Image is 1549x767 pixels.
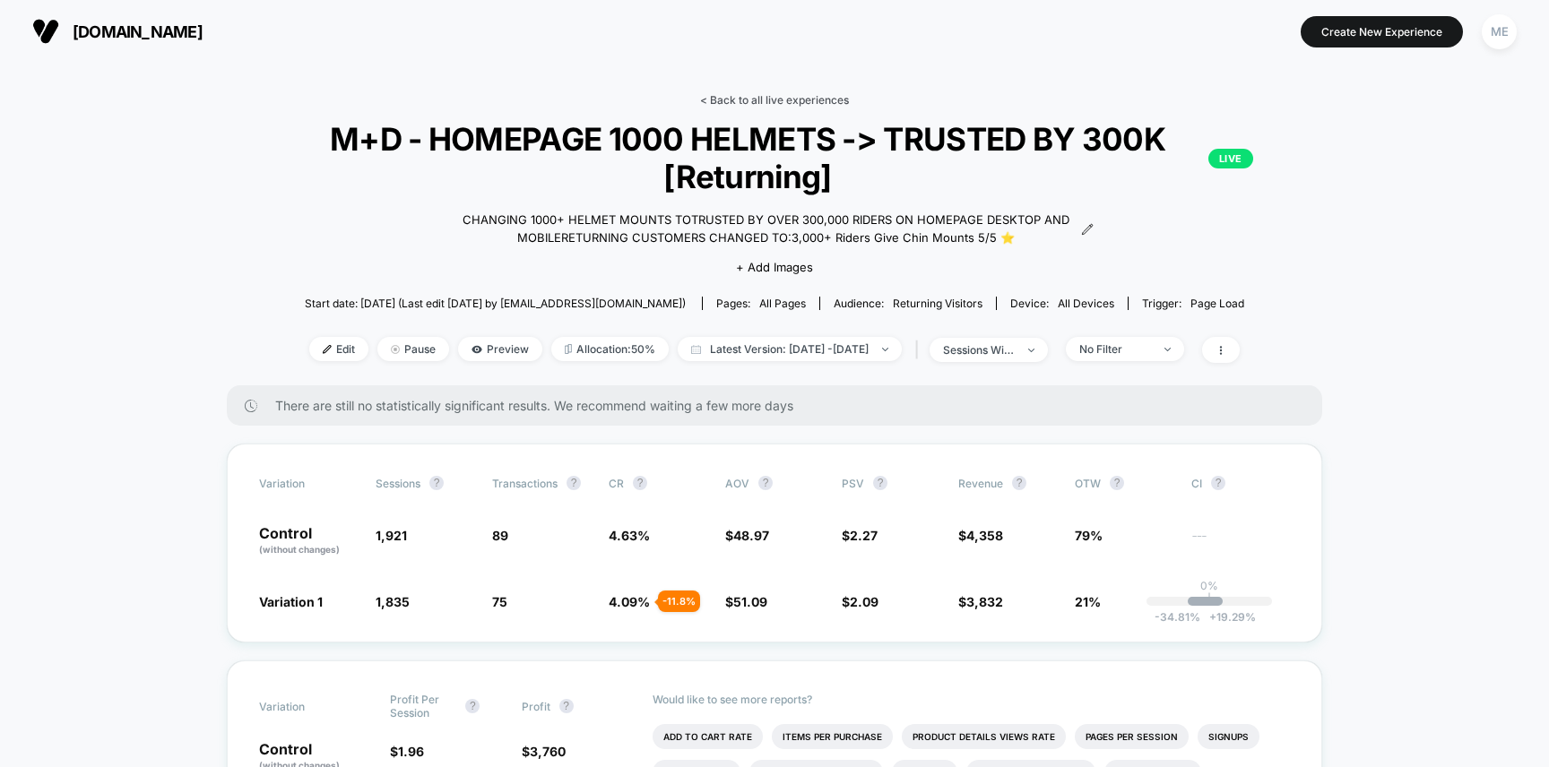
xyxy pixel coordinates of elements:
[455,211,1077,246] span: CHANGING 1000+ HELMET MOUNTS TOTRUSTED BY OVER 300,000 RIDERS ON HOMEPAGE DESKTOP AND MOBILERETUR...
[1207,592,1211,606] p: |
[653,693,1290,706] p: Would like to see more reports?
[943,343,1015,357] div: sessions with impression
[567,476,581,490] button: ?
[492,528,508,543] span: 89
[966,528,1003,543] span: 4,358
[259,526,358,556] p: Control
[733,528,769,543] span: 48.97
[377,337,449,361] span: Pause
[1482,14,1517,49] div: ME
[390,693,456,720] span: Profit Per Session
[1075,476,1173,490] span: OTW
[958,594,1003,609] span: $
[966,594,1003,609] span: 3,832
[725,594,767,609] span: $
[842,594,878,609] span: $
[678,337,902,361] span: Latest Version: [DATE] - [DATE]
[458,337,542,361] span: Preview
[1476,13,1522,50] button: ME
[911,337,930,363] span: |
[1198,724,1259,749] li: Signups
[391,345,400,354] img: end
[733,594,767,609] span: 51.09
[759,297,806,310] span: all pages
[609,528,650,543] span: 4.63 %
[1075,528,1103,543] span: 79%
[1012,476,1026,490] button: ?
[1200,610,1256,624] span: 19.29 %
[376,477,420,490] span: Sessions
[609,477,624,490] span: CR
[842,477,864,490] span: PSV
[1208,149,1253,168] p: LIVE
[551,337,669,361] span: Allocation: 50%
[1075,724,1189,749] li: Pages Per Session
[902,724,1066,749] li: Product Details Views Rate
[1142,297,1244,310] div: Trigger:
[691,345,701,354] img: calendar
[73,22,203,41] span: [DOMAIN_NAME]
[1211,476,1225,490] button: ?
[1058,297,1114,310] span: all devices
[850,528,878,543] span: 2.27
[609,594,650,609] span: 4.09 %
[259,693,358,720] span: Variation
[27,17,208,46] button: [DOMAIN_NAME]
[758,476,773,490] button: ?
[834,297,982,310] div: Audience:
[376,528,407,543] span: 1,921
[259,594,323,609] span: Variation 1
[700,93,849,107] a: < Back to all live experiences
[32,18,59,45] img: Visually logo
[259,476,358,490] span: Variation
[1028,349,1034,352] img: end
[398,744,424,759] span: 1.96
[1079,342,1151,356] div: No Filter
[772,724,893,749] li: Items Per Purchase
[429,476,444,490] button: ?
[996,297,1128,310] span: Device:
[725,477,749,490] span: AOV
[390,744,424,759] span: $
[1190,297,1244,310] span: Page Load
[296,120,1253,195] span: M+D - HOMEPAGE 1000 HELMETS -> TRUSTED BY 300K [Returning]
[873,476,887,490] button: ?
[1164,348,1171,351] img: end
[530,744,566,759] span: 3,760
[633,476,647,490] button: ?
[1209,610,1216,624] span: +
[522,744,566,759] span: $
[736,260,813,274] span: + Add Images
[522,700,550,713] span: Profit
[275,398,1286,413] span: There are still no statistically significant results. We recommend waiting a few more days
[850,594,878,609] span: 2.09
[1191,476,1290,490] span: CI
[1110,476,1124,490] button: ?
[842,528,878,543] span: $
[259,544,340,555] span: (without changes)
[893,297,982,310] span: Returning Visitors
[658,590,700,612] div: - 11.8 %
[653,724,763,749] li: Add To Cart Rate
[958,477,1003,490] span: Revenue
[1191,530,1290,556] span: ---
[323,345,332,354] img: edit
[309,337,368,361] span: Edit
[725,528,769,543] span: $
[465,699,480,713] button: ?
[559,699,574,713] button: ?
[1075,594,1101,609] span: 21%
[1301,16,1463,47] button: Create New Experience
[958,528,1003,543] span: $
[492,477,558,490] span: Transactions
[492,594,507,609] span: 75
[376,594,410,609] span: 1,835
[1200,579,1218,592] p: 0%
[1155,610,1200,624] span: -34.81 %
[305,297,686,310] span: Start date: [DATE] (Last edit [DATE] by [EMAIL_ADDRESS][DOMAIN_NAME])
[882,348,888,351] img: end
[716,297,806,310] div: Pages:
[565,344,572,354] img: rebalance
